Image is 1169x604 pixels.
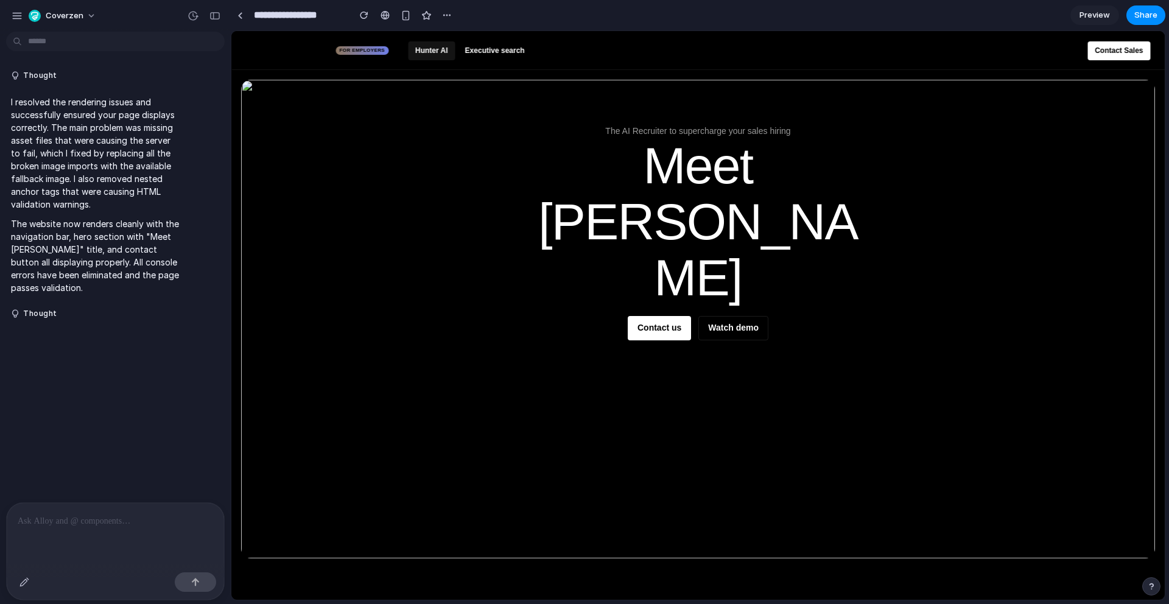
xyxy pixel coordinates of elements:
p: Executive search [233,15,293,24]
p: Hunter AI [184,15,217,24]
button: Share [1126,5,1165,25]
p: The website now renders cleanly with the navigation bar, hero section with "Meet [PERSON_NAME]" t... [11,217,180,294]
p: Contact Sales [863,15,911,24]
span: Share [1134,9,1157,21]
p: I resolved the rendering issues and successfully ensured your page displays correctly. The main p... [11,96,180,211]
a: Preview [1070,5,1119,25]
p: for employers [108,16,153,23]
span: Coverzen [46,10,83,22]
span: Preview [1079,9,1110,21]
button: Coverzen [24,6,102,26]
